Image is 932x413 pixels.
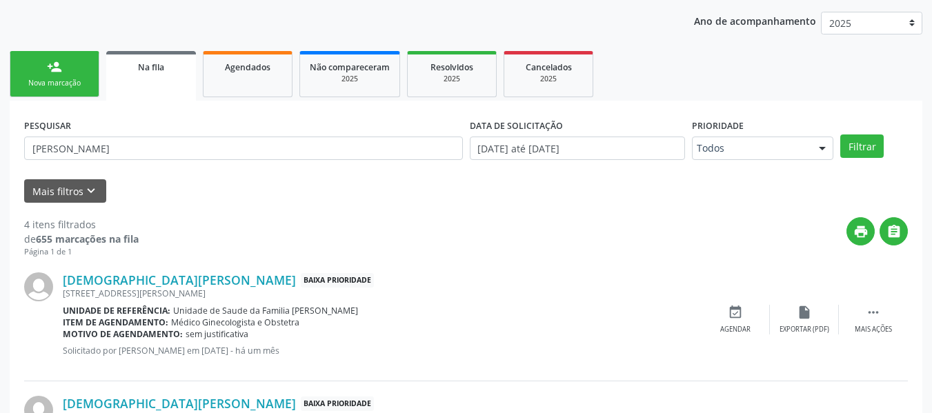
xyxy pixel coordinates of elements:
button:  [880,217,908,245]
div: 2025 [310,74,390,84]
b: Unidade de referência: [63,305,170,316]
button: Filtrar [840,134,884,158]
span: Todos [697,141,805,155]
i: insert_drive_file [797,305,812,320]
label: PESQUISAR [24,115,71,137]
span: Na fila [138,61,164,73]
span: Agendados [225,61,270,73]
div: 4 itens filtrados [24,217,139,232]
span: sem justificativa [186,328,248,340]
div: Exportar (PDF) [780,325,829,334]
input: Selecione um intervalo [470,137,686,160]
button: print [846,217,875,245]
p: Ano de acompanhamento [694,12,816,29]
b: Item de agendamento: [63,316,168,328]
div: Agendar [720,325,751,334]
span: Cancelados [526,61,572,73]
div: [STREET_ADDRESS][PERSON_NAME] [63,288,701,299]
label: DATA DE SOLICITAÇÃO [470,115,563,137]
b: Motivo de agendamento: [63,328,183,340]
span: Baixa Prioridade [301,273,374,288]
span: Resolvidos [430,61,473,73]
i: keyboard_arrow_down [83,183,99,199]
span: Baixa Prioridade [301,396,374,411]
div: 2025 [417,74,486,84]
i:  [866,305,881,320]
input: Nome, CNS [24,137,463,160]
div: de [24,232,139,246]
strong: 655 marcações na fila [36,232,139,245]
p: Solicitado por [PERSON_NAME] em [DATE] - há um mês [63,345,701,356]
span: Médico Ginecologista e Obstetra [171,316,299,328]
span: Unidade de Saude da Familia [PERSON_NAME] [173,305,358,316]
div: 2025 [514,74,583,84]
i: event_available [728,305,743,320]
div: Página 1 de 1 [24,246,139,258]
img: img [24,272,53,301]
button: Mais filtroskeyboard_arrow_down [24,179,106,203]
div: person_add [47,59,62,74]
div: Nova marcação [20,78,89,88]
i: print [853,224,869,239]
label: Prioridade [692,115,744,137]
a: [DEMOGRAPHIC_DATA][PERSON_NAME] [63,272,296,288]
a: [DEMOGRAPHIC_DATA][PERSON_NAME] [63,396,296,411]
div: Mais ações [855,325,892,334]
i:  [886,224,902,239]
span: Não compareceram [310,61,390,73]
